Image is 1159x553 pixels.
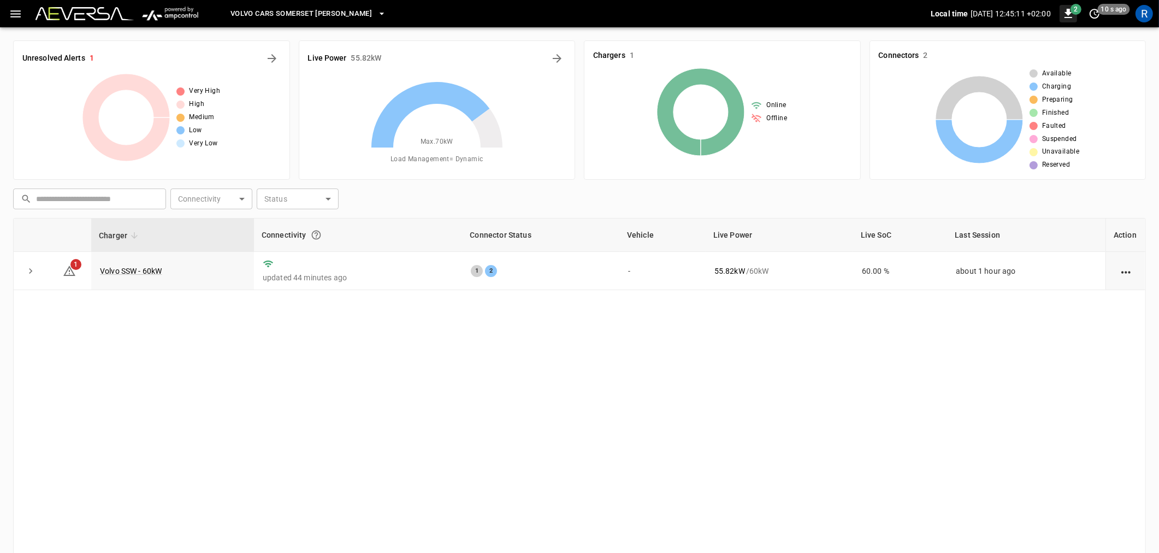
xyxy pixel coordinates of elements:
[766,100,786,111] span: Online
[766,113,787,124] span: Offline
[1042,68,1072,79] span: Available
[630,50,634,62] h6: 1
[1136,5,1153,22] div: profile-icon
[1042,146,1079,157] span: Unavailable
[189,99,204,110] span: High
[189,125,202,136] span: Low
[1042,121,1066,132] span: Faulted
[230,8,372,20] span: Volvo Cars Somerset [PERSON_NAME]
[36,7,134,20] img: Customer Logo
[714,266,745,276] p: 55.82 kW
[1098,4,1130,15] span: 10 s ago
[99,229,141,242] span: Charger
[263,272,454,283] p: updated 44 minutes ago
[308,52,347,64] h6: Live Power
[931,8,968,19] p: Local time
[853,219,947,252] th: Live SoC
[1105,219,1145,252] th: Action
[971,8,1051,19] p: [DATE] 12:45:11 +02:00
[947,219,1105,252] th: Last Session
[1071,4,1081,15] span: 2
[70,259,81,270] span: 1
[924,50,928,62] h6: 2
[1042,95,1073,105] span: Preparing
[189,112,214,123] span: Medium
[262,225,455,245] div: Connectivity
[853,252,947,290] td: 60.00 %
[619,219,706,252] th: Vehicle
[879,50,919,62] h6: Connectors
[90,52,94,64] h6: 1
[1042,108,1069,119] span: Finished
[1042,81,1071,92] span: Charging
[462,219,619,252] th: Connector Status
[706,219,853,252] th: Live Power
[471,265,483,277] div: 1
[1086,5,1103,22] button: set refresh interval
[421,137,453,148] span: Max. 70 kW
[22,52,85,64] h6: Unresolved Alerts
[1042,160,1070,170] span: Reserved
[1119,266,1133,276] div: action cell options
[22,263,39,279] button: expand row
[263,50,281,67] button: All Alerts
[306,225,326,245] button: Connection between the charger and our software.
[100,267,162,275] a: Volvo SSW - 60kW
[189,86,220,97] span: Very High
[63,266,76,274] a: 1
[548,50,566,67] button: Energy Overview
[226,3,391,25] button: Volvo Cars Somerset [PERSON_NAME]
[1042,134,1077,145] span: Suspended
[947,252,1105,290] td: about 1 hour ago
[189,138,217,149] span: Very Low
[619,252,706,290] td: -
[485,265,497,277] div: 2
[593,50,625,62] h6: Chargers
[714,266,844,276] div: / 60 kW
[351,52,382,64] h6: 55.82 kW
[391,154,483,165] span: Load Management = Dynamic
[138,3,202,24] img: ampcontrol.io logo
